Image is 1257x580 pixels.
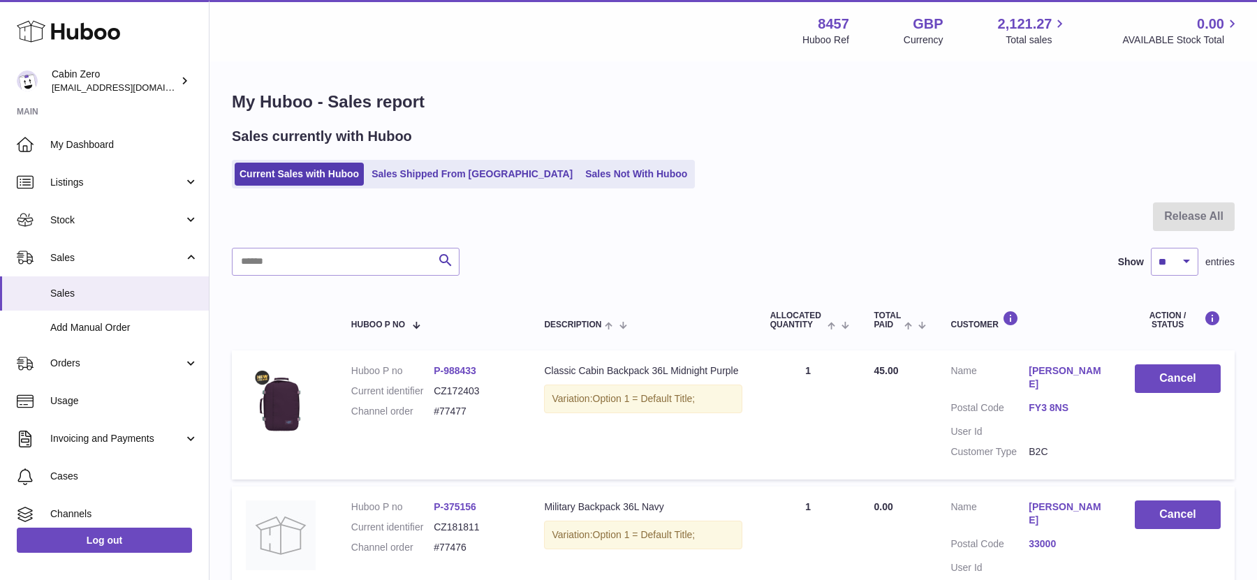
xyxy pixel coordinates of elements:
[874,501,892,512] span: 0.00
[950,401,1029,418] dt: Postal Code
[17,70,38,91] img: huboo@cabinzero.com
[235,163,364,186] a: Current Sales with Huboo
[50,394,198,408] span: Usage
[950,561,1029,574] dt: User Id
[351,521,434,534] dt: Current identifier
[593,529,696,540] span: Option 1 = Default Title;
[434,385,516,398] dd: CZ172403
[1029,537,1107,551] a: 33000
[1029,445,1107,459] dd: B2C
[246,500,316,570] img: no-photo.jpg
[544,385,742,413] div: Variation:
[802,34,849,47] div: Huboo Ref
[770,311,824,329] span: ALLOCATED Quantity
[351,541,434,554] dt: Channel order
[52,68,177,94] div: Cabin Zero
[580,163,692,186] a: Sales Not With Huboo
[367,163,578,186] a: Sales Shipped From [GEOGRAPHIC_DATA]
[756,350,860,479] td: 1
[50,214,184,227] span: Stock
[50,321,198,334] span: Add Manual Order
[593,393,696,404] span: Option 1 = Default Title;
[50,251,184,265] span: Sales
[874,311,901,329] span: Total paid
[50,507,198,521] span: Channels
[544,500,742,514] div: Military Backpack 36L Navy
[351,500,434,514] dt: Huboo P no
[1205,255,1235,269] span: entries
[544,364,742,378] div: Classic Cabin Backpack 36L Midnight Purple
[50,287,198,300] span: Sales
[1029,401,1107,415] a: FY3 8NS
[544,320,601,329] span: Description
[950,364,1029,394] dt: Name
[998,15,1052,34] span: 2,121.27
[950,445,1029,459] dt: Customer Type
[50,138,198,151] span: My Dashboard
[950,500,1029,530] dt: Name
[50,357,184,370] span: Orders
[950,311,1107,329] div: Customer
[50,470,198,483] span: Cases
[998,15,1068,47] a: 2,121.27 Total sales
[351,320,405,329] span: Huboo P no
[50,176,184,189] span: Listings
[818,15,849,34] strong: 8457
[1197,15,1224,34] span: 0.00
[1006,34,1068,47] span: Total sales
[1135,311,1221,329] div: Action / Status
[904,34,943,47] div: Currency
[1118,255,1144,269] label: Show
[434,521,516,534] dd: CZ181811
[1029,364,1107,391] a: [PERSON_NAME]
[351,364,434,378] dt: Huboo P no
[434,365,476,376] a: P-988433
[232,91,1235,113] h1: My Huboo - Sales report
[351,405,434,418] dt: Channel order
[52,82,205,93] span: [EMAIL_ADDRESS][DOMAIN_NAME]
[351,385,434,398] dt: Current identifier
[913,15,943,34] strong: GBP
[1135,364,1221,393] button: Cancel
[246,364,316,434] img: CLASSIC36L-Midnight-purple-FRONT_a758e131-8ba0-422a-9d3b-65f5e93cb922.jpg
[434,541,516,554] dd: #77476
[1122,34,1240,47] span: AVAILABLE Stock Total
[17,528,192,553] a: Log out
[434,405,516,418] dd: #77477
[1135,500,1221,529] button: Cancel
[950,537,1029,554] dt: Postal Code
[50,432,184,445] span: Invoicing and Payments
[950,425,1029,438] dt: User Id
[544,521,742,549] div: Variation:
[874,365,898,376] span: 45.00
[1122,15,1240,47] a: 0.00 AVAILABLE Stock Total
[232,127,412,146] h2: Sales currently with Huboo
[1029,500,1107,527] a: [PERSON_NAME]
[434,501,476,512] a: P-375156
